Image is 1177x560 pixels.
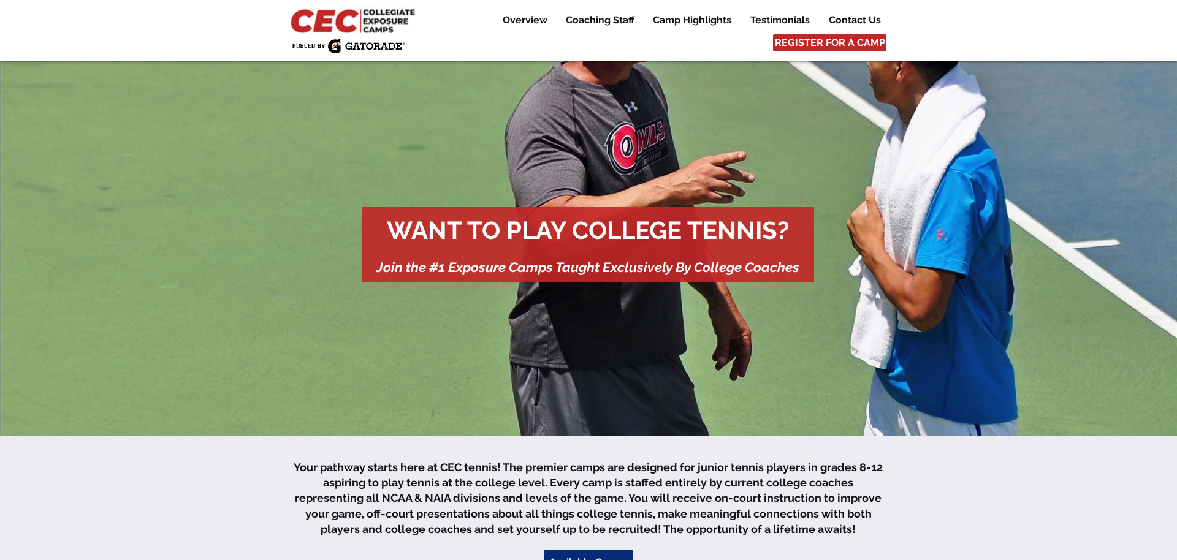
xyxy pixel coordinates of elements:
a: REGISTER FOR A CAMP [773,34,886,51]
p: Contact Us [823,13,887,28]
span: REGISTER FOR A CAMP [775,36,885,50]
a: Contact Us [820,13,889,28]
nav: Site [484,13,889,28]
span: Your pathway starts here at CEC tennis! The premier camps are designed for junior tennis players ... [294,461,883,535]
img: Fueled by Gatorade.png [292,39,405,53]
span: Join the #1 Exposure Camps Taught Exclusively By College Coaches [376,259,799,275]
span: WANT TO PLAY COLLEGE TENNIS? [387,216,789,244]
p: Camp Highlights [647,13,737,28]
a: Testimonials [741,13,819,28]
a: Overview [493,13,556,28]
p: Testimonials [744,13,816,28]
p: Overview [497,13,554,28]
img: CEC Logo Primary_edited.jpg [288,6,421,34]
a: Coaching Staff [557,13,643,28]
p: Coaching Staff [560,13,641,28]
a: Camp Highlights [644,13,741,28]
